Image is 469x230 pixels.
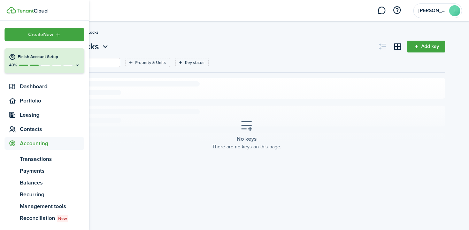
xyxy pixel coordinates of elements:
[5,153,84,165] a: Transactions
[20,155,84,163] span: Transactions
[237,135,257,143] placeholder-title: No keys
[125,58,170,67] filter-tag: Open filter
[20,202,84,211] span: Management tools
[5,177,84,189] a: Balances
[20,167,84,175] span: Payments
[135,59,166,66] filter-tag-label: Property & Units
[5,212,84,224] a: ReconciliationNew
[212,143,281,150] placeholder-description: There are no keys on this page.
[20,214,84,222] span: Reconciliation
[18,54,80,60] h4: Finish Account Setup
[28,32,53,37] span: Create New
[418,8,446,13] span: Lilyanne
[5,189,84,200] a: Recurring
[20,82,84,91] span: Dashboard
[5,165,84,177] a: Payments
[185,59,205,66] filter-tag-label: Key status
[175,58,209,67] filter-tag: Open filter
[17,9,47,13] img: TenantCloud
[20,97,84,105] span: Portfolio
[391,5,403,16] button: Open resource center
[20,139,84,148] span: Accounting
[20,190,84,199] span: Recurring
[375,2,388,19] a: Messaging
[449,5,460,16] avatar-text: L
[5,200,84,212] a: Management tools
[7,7,16,14] img: TenantCloud
[20,179,84,187] span: Balances
[5,28,84,41] button: Open menu
[407,41,445,52] a: Add key
[58,215,67,222] span: New
[5,48,84,73] button: Finish Account Setup40%
[9,62,17,68] p: 40%
[20,111,84,119] span: Leasing
[20,125,84,133] span: Contacts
